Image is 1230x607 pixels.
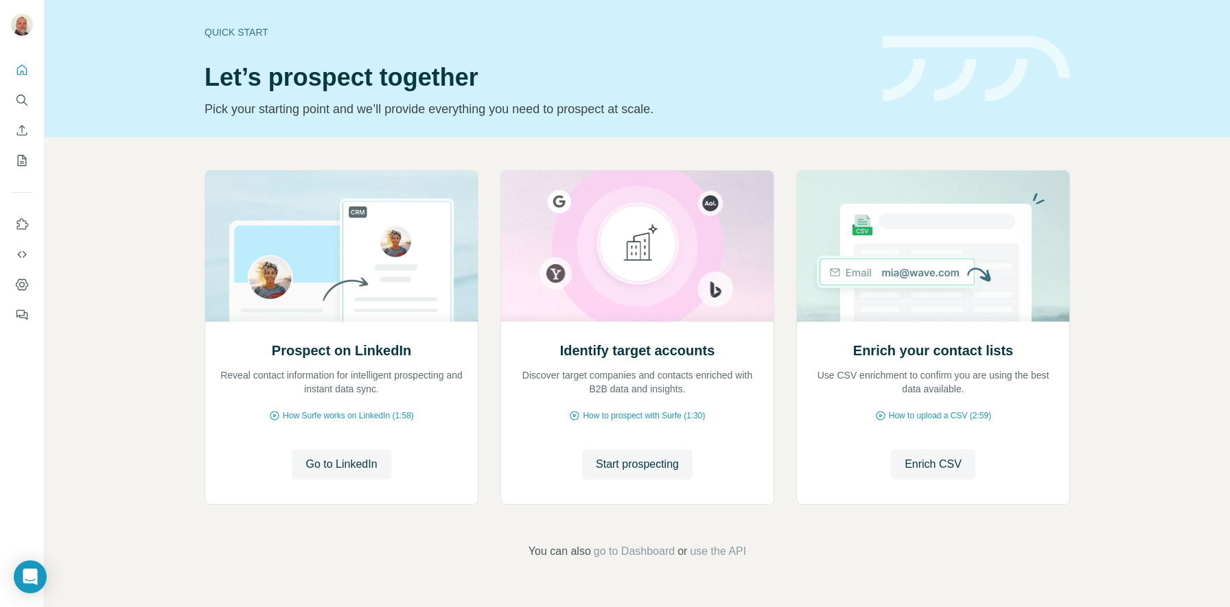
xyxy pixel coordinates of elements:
[305,456,377,473] span: Go to LinkedIn
[796,171,1070,322] img: Enrich your contact lists
[11,212,33,237] button: Use Surfe on LinkedIn
[594,543,675,560] button: go to Dashboard
[889,409,991,422] span: How to upload a CSV (2:59)
[596,456,679,473] span: Start prospecting
[811,368,1056,396] p: Use CSV enrichment to confirm you are using the best data available.
[11,272,33,297] button: Dashboard
[560,341,715,360] h2: Identify target accounts
[677,543,687,560] span: or
[853,341,1013,360] h2: Enrich your contact lists
[219,368,464,396] p: Reveal contact information for intelligent prospecting and instant data sync.
[11,118,33,143] button: Enrich CSV
[14,560,47,593] div: Open Intercom Messenger
[11,302,33,327] button: Feedback
[11,58,33,82] button: Quick start
[205,99,866,119] p: Pick your starting point and we’ll provide everything you need to prospect at scale.
[515,368,760,396] p: Discover target companies and contacts enriched with B2B data and insights.
[583,409,705,422] span: How to prospect with Surfe (1:30)
[292,449,391,479] button: Go to LinkedIn
[11,242,33,267] button: Use Surfe API
[283,409,414,422] span: How Surfe works on LinkedIn (1:58)
[11,148,33,173] button: My lists
[883,36,1070,102] img: banner
[11,14,33,36] img: Avatar
[205,25,866,39] div: Quick start
[690,543,746,560] button: use the API
[272,341,411,360] h2: Prospect on LinkedIn
[905,456,962,473] span: Enrich CSV
[500,171,774,322] img: Identify target accounts
[891,449,975,479] button: Enrich CSV
[582,449,693,479] button: Start prospecting
[205,64,866,91] h1: Let’s prospect together
[11,88,33,112] button: Search
[529,543,591,560] span: You can also
[205,171,478,322] img: Prospect on LinkedIn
